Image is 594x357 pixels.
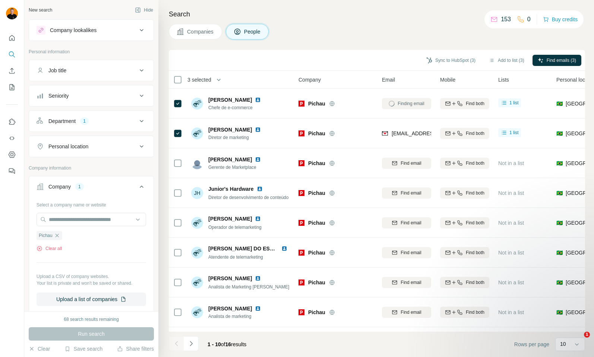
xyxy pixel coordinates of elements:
[466,219,484,226] span: Find both
[29,87,154,105] button: Seniority
[48,92,69,99] div: Seniority
[208,275,252,282] span: [PERSON_NAME]
[401,309,421,316] span: Find email
[244,28,261,35] span: People
[208,341,246,347] span: results
[392,130,480,136] span: [EMAIL_ADDRESS][DOMAIN_NAME]
[308,130,325,137] span: Pichau
[50,26,97,34] div: Company lookalikes
[6,31,18,45] button: Quick start
[6,48,18,61] button: Search
[440,307,489,318] button: Find both
[255,306,261,312] img: LinkedIn logo
[184,336,199,351] button: Navigate to next page
[484,55,530,66] button: Add to list (3)
[556,219,563,227] span: 🇧🇷
[187,76,211,83] span: 3 selected
[440,98,489,109] button: Find both
[584,332,590,338] span: 1
[509,99,519,106] span: 1 list
[298,130,304,136] img: Logo of Pichau
[298,76,321,83] span: Company
[29,165,154,171] p: Company information
[6,132,18,145] button: Use Surfe API
[298,279,304,285] img: Logo of Pichau
[281,246,287,252] img: LinkedIn logo
[37,293,146,306] button: Upload a list of companies
[191,277,203,288] img: Avatar
[208,284,289,290] span: Analista de Marketing [PERSON_NAME]
[255,275,261,281] img: LinkedIn logo
[543,14,578,25] button: Buy credits
[440,277,489,288] button: Find both
[498,190,524,196] span: Not in a list
[498,250,524,256] span: Not in a list
[208,185,254,193] span: Junior's Hardware
[6,164,18,178] button: Feedback
[547,57,576,64] span: Find emails (3)
[308,309,325,316] span: Pichau
[298,309,304,315] img: Logo of Pichau
[466,190,484,196] span: Find both
[29,61,154,79] button: Job title
[37,245,62,252] button: Clear all
[29,7,52,13] div: New search
[208,313,264,320] span: Analista de marketing
[401,219,421,226] span: Find email
[308,100,325,107] span: Pichau
[29,112,154,130] button: Department1
[308,219,325,227] span: Pichau
[48,67,66,74] div: Job title
[130,4,158,16] button: Hide
[191,247,203,259] img: Avatar
[191,306,203,318] img: Avatar
[556,189,563,197] span: 🇧🇷
[208,104,264,111] span: Chefe de e-commerce
[382,187,431,199] button: Find email
[440,128,489,139] button: Find both
[401,160,421,167] span: Find email
[6,64,18,78] button: Enrich CSV
[29,48,154,55] p: Personal information
[187,28,214,35] span: Companies
[308,159,325,167] span: Pichau
[421,55,481,66] button: Sync to HubSpot (3)
[257,186,263,192] img: LinkedIn logo
[501,15,511,24] p: 153
[48,183,71,190] div: Company
[221,341,225,347] span: of
[308,189,325,197] span: Pichau
[498,160,524,166] span: Not in a list
[29,178,154,199] button: Company1
[48,143,88,150] div: Personal location
[382,130,388,137] img: provider findymail logo
[440,217,489,228] button: Find both
[225,341,231,347] span: 16
[298,250,304,256] img: Logo of Pichau
[466,100,484,107] span: Find both
[533,55,581,66] button: Find emails (3)
[48,117,76,125] div: Department
[308,249,325,256] span: Pichau
[382,247,431,258] button: Find email
[208,164,264,171] span: Gerente de Marketplace
[208,225,262,230] span: Operador de telemarketing
[298,190,304,196] img: Logo of Pichau
[208,156,252,163] span: [PERSON_NAME]
[401,279,421,286] span: Find email
[191,157,203,169] img: Avatar
[466,249,484,256] span: Find both
[440,76,455,83] span: Mobile
[208,195,288,200] span: Diretor de desenvolvimento de conteúdo
[556,159,563,167] span: 🇧🇷
[382,76,395,83] span: Email
[191,127,203,139] img: Avatar
[208,341,221,347] span: 1 - 10
[208,246,307,252] span: [PERSON_NAME] DO ESPIRITO SANTO
[382,217,431,228] button: Find email
[560,340,566,348] p: 10
[29,21,154,39] button: Company lookalikes
[440,158,489,169] button: Find both
[6,115,18,129] button: Use Surfe on LinkedIn
[382,158,431,169] button: Find email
